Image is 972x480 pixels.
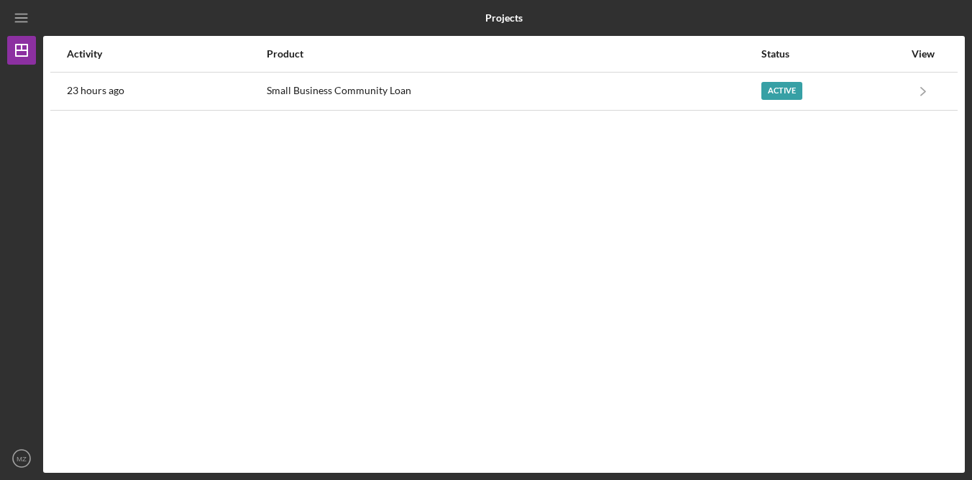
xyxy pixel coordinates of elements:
[67,48,265,60] div: Activity
[761,82,802,100] div: Active
[485,12,523,24] b: Projects
[7,444,36,473] button: MZ
[17,455,27,463] text: MZ
[67,85,124,96] time: 2025-09-10 23:53
[267,48,760,60] div: Product
[267,73,760,109] div: Small Business Community Loan
[905,48,941,60] div: View
[761,48,904,60] div: Status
